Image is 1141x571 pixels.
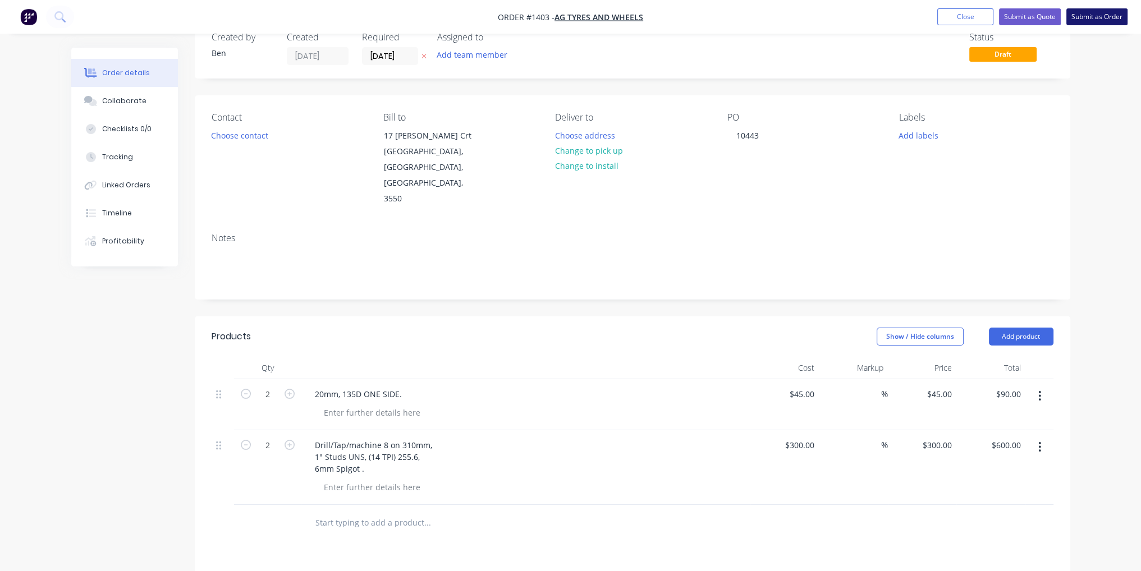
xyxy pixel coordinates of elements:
span: Order #1403 - [498,12,555,22]
div: Products [212,330,251,343]
div: Markup [819,357,888,379]
button: Change to pick up [549,143,629,158]
button: Choose contact [205,127,274,142]
input: Start typing to add a product... [315,512,539,534]
div: Cost [750,357,819,379]
div: Collaborate [102,96,146,106]
button: Add team member [430,47,513,62]
div: Required [362,32,424,43]
div: Checklists 0/0 [102,124,152,134]
button: Add product [989,328,1053,346]
div: Profitability [102,236,144,246]
div: Created [287,32,349,43]
span: % [881,388,888,400]
div: Created by [212,32,273,43]
div: Labels [899,112,1053,123]
div: Total [956,357,1025,379]
div: Deliver to [555,112,709,123]
button: Checklists 0/0 [71,115,178,143]
div: Order details [102,68,150,78]
button: Submit as Quote [999,8,1061,25]
button: Add team member [437,47,514,62]
button: Collaborate [71,87,178,115]
button: Order details [71,59,178,87]
button: Linked Orders [71,171,178,199]
div: 17 [PERSON_NAME] Crt [384,128,477,144]
div: Status [969,32,1053,43]
div: Drill/Tap/machine 8 on 310mm, 1" Studs UNS, (14 TPI) 255.6, 6mm Spigot . [306,437,441,477]
button: Choose address [549,127,621,142]
div: Contact [212,112,365,123]
div: 10443 [727,127,768,144]
div: 20mm, 135D ONE SIDE. [306,386,411,402]
button: Tracking [71,143,178,171]
div: Notes [212,233,1053,243]
div: Ben [212,47,273,59]
div: Linked Orders [102,180,150,190]
button: Submit as Order [1066,8,1128,25]
span: % [881,439,888,452]
div: [GEOGRAPHIC_DATA], [GEOGRAPHIC_DATA], [GEOGRAPHIC_DATA], 3550 [384,144,477,206]
div: Bill to [383,112,537,123]
button: Close [937,8,993,25]
button: Show / Hide columns [877,328,964,346]
button: Profitability [71,227,178,255]
a: AG Tyres and Wheels [555,12,643,22]
div: Tracking [102,152,133,162]
img: Factory [20,8,37,25]
div: Qty [234,357,301,379]
div: PO [727,112,881,123]
span: Draft [969,47,1037,61]
div: Assigned to [437,32,549,43]
button: Timeline [71,199,178,227]
div: 17 [PERSON_NAME] Crt[GEOGRAPHIC_DATA], [GEOGRAPHIC_DATA], [GEOGRAPHIC_DATA], 3550 [374,127,487,207]
div: Price [888,357,957,379]
div: Timeline [102,208,132,218]
button: Add labels [893,127,945,142]
button: Change to install [549,158,624,173]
